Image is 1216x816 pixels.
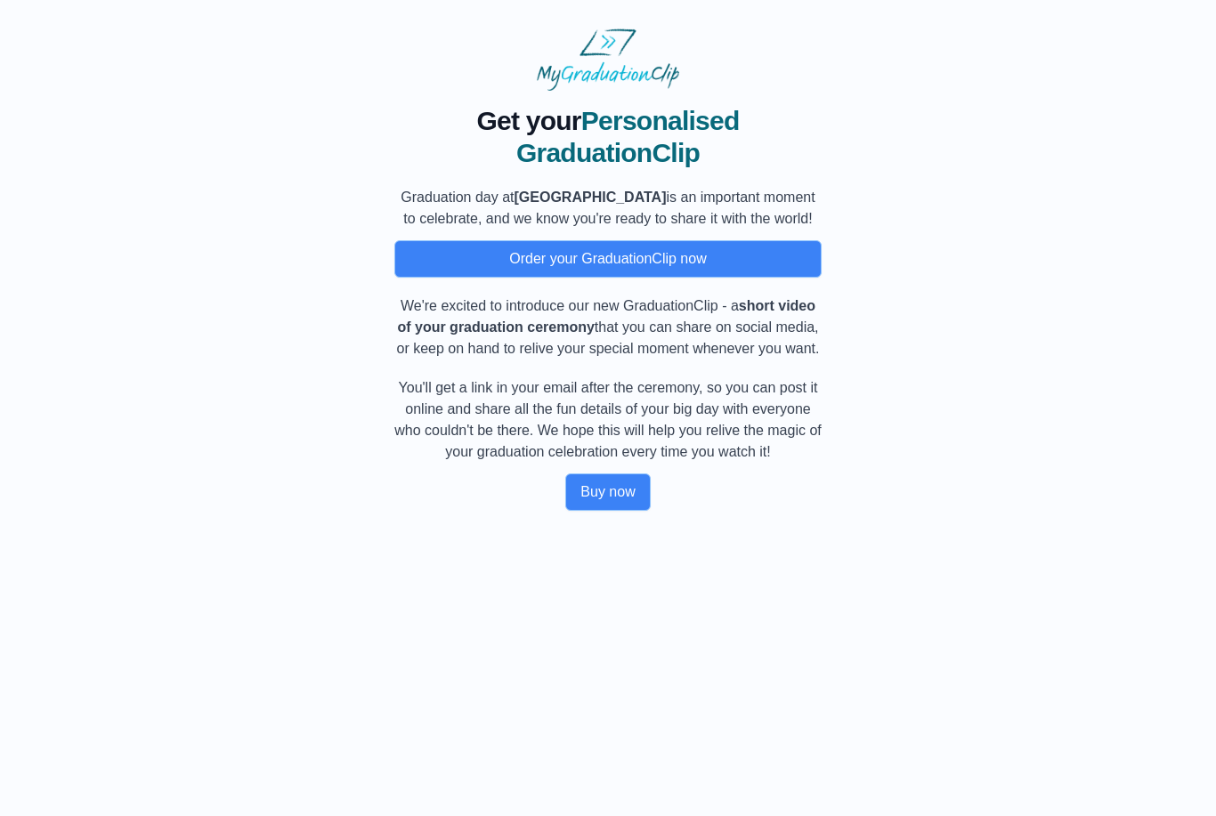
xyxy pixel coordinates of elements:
img: MyGraduationClip [537,28,679,91]
span: Personalised GraduationClip [516,106,740,167]
b: short video of your graduation ceremony [397,298,815,335]
span: Get your [476,106,580,135]
b: [GEOGRAPHIC_DATA] [515,190,667,205]
button: Order your GraduationClip now [394,240,822,278]
p: We're excited to introduce our new GraduationClip - a that you can share on social media, or keep... [394,295,822,360]
p: You'll get a link in your email after the ceremony, so you can post it online and share all the f... [394,377,822,463]
button: Buy now [565,473,650,511]
p: Graduation day at is an important moment to celebrate, and we know you're ready to share it with ... [394,187,822,230]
